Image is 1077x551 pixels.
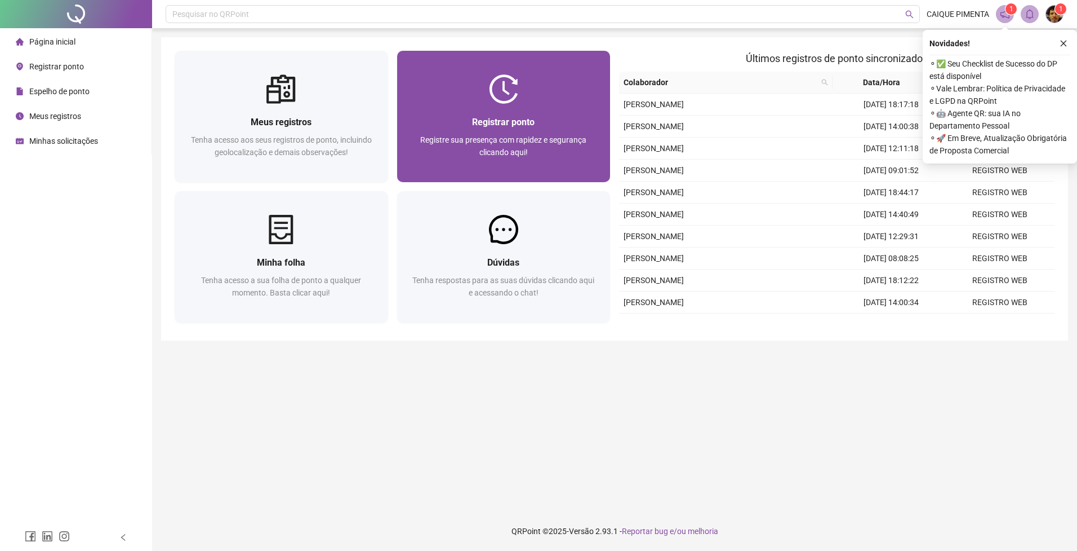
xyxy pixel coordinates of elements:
span: [PERSON_NAME] [624,254,684,263]
a: DúvidasTenha respostas para as suas dúvidas clicando aqui e acessando o chat! [397,191,611,323]
td: REGISTRO WEB [946,226,1054,248]
span: Últimos registros de ponto sincronizados [746,52,928,64]
th: Data/Hora [833,72,940,94]
span: home [16,38,24,46]
a: Meus registrosTenha acesso aos seus registros de ponto, incluindo geolocalização e demais observa... [175,51,388,182]
span: left [119,534,127,541]
span: 1 [1009,5,1013,13]
span: clock-circle [16,112,24,120]
span: linkedin [42,531,53,542]
td: REGISTRO WEB [946,314,1054,336]
td: REGISTRO WEB [946,292,1054,314]
span: Meus registros [251,117,311,127]
span: Reportar bug e/ou melhoria [622,527,718,536]
span: facebook [25,531,36,542]
span: [PERSON_NAME] [624,232,684,241]
a: Registrar pontoRegistre sua presença com rapidez e segurança clicando aqui! [397,51,611,182]
span: Data/Hora [837,76,926,89]
span: Tenha acesso aos seus registros de ponto, incluindo geolocalização e demais observações! [191,135,372,157]
td: REGISTRO WEB [946,248,1054,270]
span: Meus registros [29,112,81,121]
td: [DATE] 18:44:17 [837,182,946,204]
td: [DATE] 09:01:52 [837,160,946,182]
img: 40311 [1046,6,1063,23]
span: [PERSON_NAME] [624,276,684,285]
td: [DATE] 14:00:38 [837,116,946,138]
td: [DATE] 12:11:18 [837,138,946,160]
span: Dúvidas [487,257,519,268]
span: Versão [569,527,594,536]
span: Tenha acesso a sua folha de ponto a qualquer momento. Basta clicar aqui! [201,276,361,297]
td: REGISTRO WEB [946,182,1054,204]
span: Colaborador [624,76,817,89]
span: search [819,74,830,91]
span: Espelho de ponto [29,87,90,96]
span: CAIQUE PIMENTA [927,8,989,20]
td: REGISTRO WEB [946,160,1054,182]
span: schedule [16,137,24,145]
span: Registrar ponto [29,62,84,71]
sup: Atualize o seu contato no menu Meus Dados [1055,3,1066,15]
span: [PERSON_NAME] [624,210,684,219]
span: ⚬ Vale Lembrar: Política de Privacidade e LGPD na QRPoint [929,82,1070,107]
span: environment [16,63,24,70]
span: search [821,79,828,86]
span: [PERSON_NAME] [624,122,684,131]
span: Página inicial [29,37,75,46]
footer: QRPoint © 2025 - 2.93.1 - [152,512,1077,551]
span: close [1060,39,1067,47]
td: [DATE] 12:04:08 [837,314,946,336]
span: [PERSON_NAME] [624,298,684,307]
span: search [905,10,914,19]
span: Novidades ! [929,37,970,50]
td: [DATE] 12:29:31 [837,226,946,248]
td: [DATE] 14:40:49 [837,204,946,226]
span: Registre sua presença com rapidez e segurança clicando aqui! [420,135,586,157]
span: Minhas solicitações [29,136,98,146]
span: instagram [59,531,70,542]
td: REGISTRO WEB [946,270,1054,292]
span: Tenha respostas para as suas dúvidas clicando aqui e acessando o chat! [412,276,594,297]
td: [DATE] 18:12:22 [837,270,946,292]
span: 1 [1059,5,1063,13]
span: Minha folha [257,257,305,268]
a: Minha folhaTenha acesso a sua folha de ponto a qualquer momento. Basta clicar aqui! [175,191,388,323]
span: [PERSON_NAME] [624,144,684,153]
span: bell [1025,9,1035,19]
span: ⚬ ✅ Seu Checklist de Sucesso do DP está disponível [929,58,1070,82]
sup: 1 [1005,3,1017,15]
span: [PERSON_NAME] [624,166,684,175]
td: [DATE] 18:17:18 [837,94,946,116]
span: [PERSON_NAME] [624,188,684,197]
td: [DATE] 14:00:34 [837,292,946,314]
span: [PERSON_NAME] [624,100,684,109]
span: file [16,87,24,95]
span: Registrar ponto [472,117,535,127]
td: [DATE] 08:08:25 [837,248,946,270]
td: REGISTRO WEB [946,204,1054,226]
span: ⚬ 🤖 Agente QR: sua IA no Departamento Pessoal [929,107,1070,132]
span: notification [1000,9,1010,19]
span: ⚬ 🚀 Em Breve, Atualização Obrigatória de Proposta Comercial [929,132,1070,157]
